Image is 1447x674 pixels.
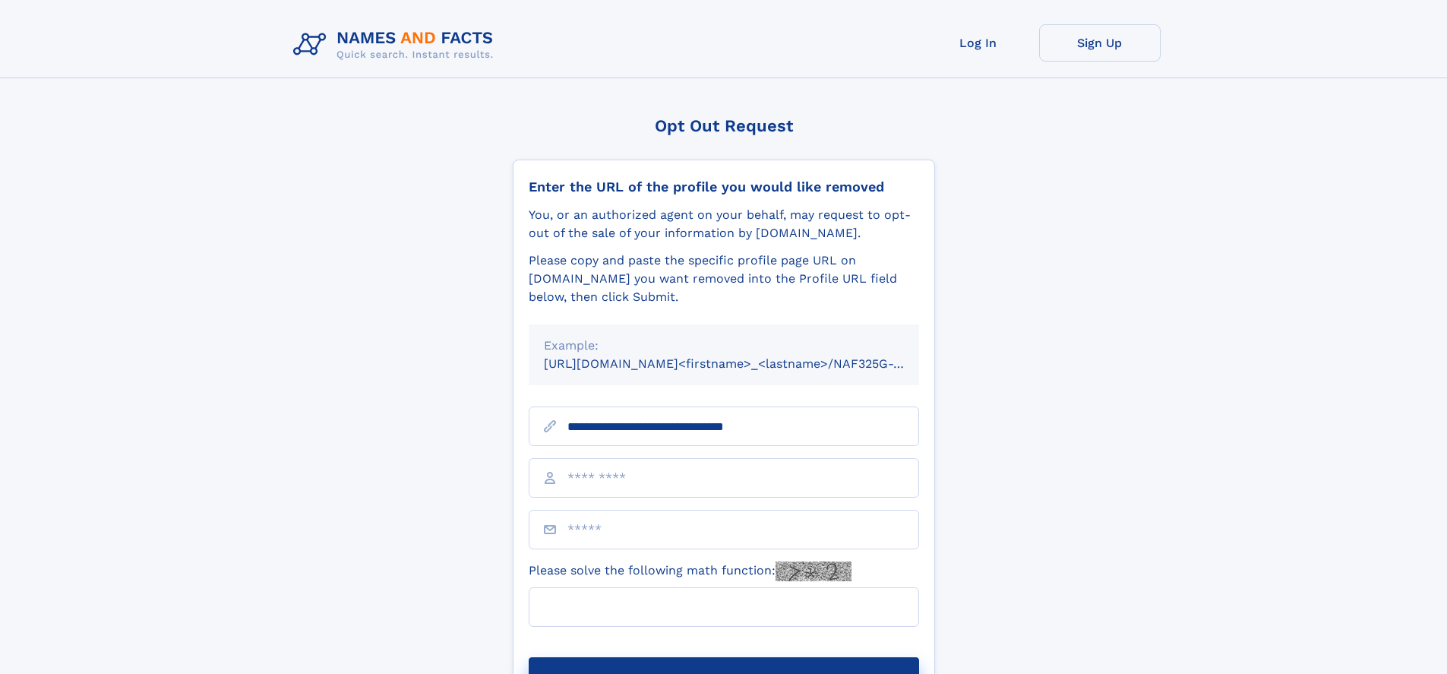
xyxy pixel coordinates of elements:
div: Example: [544,337,904,355]
img: Logo Names and Facts [287,24,506,65]
small: [URL][DOMAIN_NAME]<firstname>_<lastname>/NAF325G-xxxxxxxx [544,356,948,371]
a: Log In [918,24,1039,62]
label: Please solve the following math function: [529,562,851,581]
div: Enter the URL of the profile you would like removed [529,179,919,195]
a: Sign Up [1039,24,1161,62]
div: You, or an authorized agent on your behalf, may request to opt-out of the sale of your informatio... [529,206,919,242]
div: Please copy and paste the specific profile page URL on [DOMAIN_NAME] you want removed into the Pr... [529,252,919,306]
div: Opt Out Request [513,116,935,135]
